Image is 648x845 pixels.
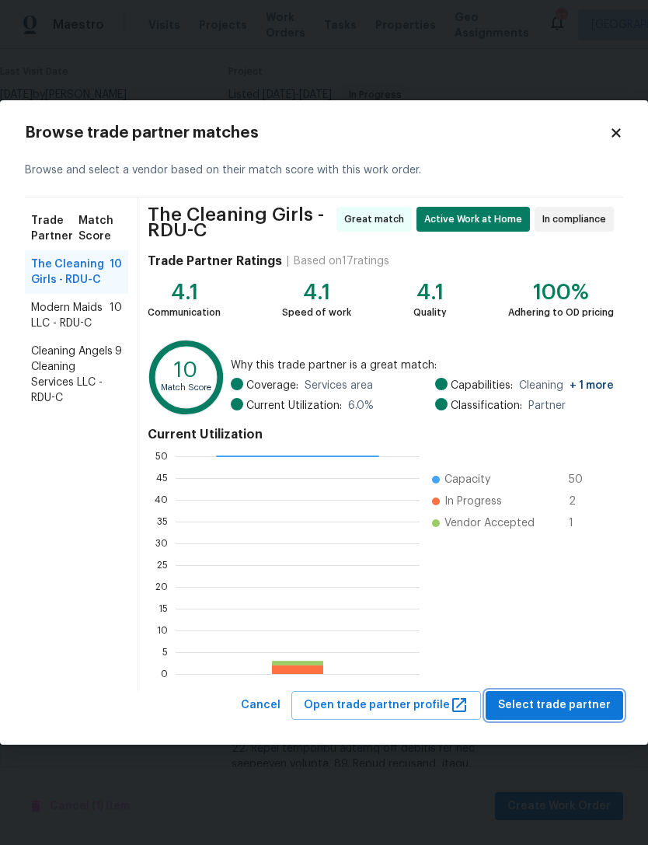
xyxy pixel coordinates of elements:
span: Select trade partner [498,696,611,715]
span: Cleaning [519,378,614,393]
button: Open trade partner profile [291,691,481,720]
text: 45 [156,473,168,483]
div: 100% [508,285,614,300]
span: 6.0 % [348,398,374,414]
span: Vendor Accepted [444,515,535,531]
div: Browse and select a vendor based on their match score with this work order. [25,144,623,197]
text: 15 [159,604,168,613]
span: 1 [569,515,594,531]
span: Active Work at Home [424,211,528,227]
span: 10 [110,300,122,331]
h4: Current Utilization [148,427,614,442]
div: 4.1 [413,285,447,300]
text: 20 [155,582,168,592]
span: Great match [344,211,410,227]
span: 10 [110,257,122,288]
button: Cancel [235,691,287,720]
div: Adhering to OD pricing [508,305,614,320]
div: 4.1 [282,285,351,300]
span: Why this trade partner is a great match: [231,358,614,373]
span: 9 [115,344,122,406]
span: 2 [569,494,594,509]
span: In compliance [542,211,612,227]
div: Speed of work [282,305,351,320]
div: Quality [413,305,447,320]
span: Capacity [444,472,490,487]
text: 30 [155,539,168,548]
text: 35 [157,517,168,526]
span: 50 [569,472,594,487]
span: + 1 more [570,380,614,391]
span: Match Score [78,213,122,244]
span: Trade Partner [31,213,78,244]
div: 4.1 [148,285,221,300]
text: 10 [157,626,168,635]
span: Cancel [241,696,280,715]
text: 40 [155,495,168,505]
h2: Browse trade partner matches [25,125,609,141]
span: In Progress [444,494,502,509]
span: The Cleaning Girls - RDU-C [31,257,110,288]
span: Classification: [451,398,522,414]
span: Open trade partner profile [304,696,469,715]
span: Current Utilization: [246,398,342,414]
text: 25 [157,560,168,570]
div: Based on 17 ratings [294,253,389,269]
button: Select trade partner [486,691,623,720]
text: 10 [174,361,197,382]
div: | [282,253,294,269]
span: Partner [528,398,566,414]
span: Capabilities: [451,378,513,393]
span: Coverage: [246,378,298,393]
span: Services area [305,378,373,393]
span: The Cleaning Girls - RDU-C [148,207,332,238]
text: 50 [155,452,168,461]
div: Communication [148,305,221,320]
text: 0 [161,669,168,679]
text: 5 [162,648,168,657]
text: Match Score [161,383,211,392]
span: Modern Maids LLC - RDU-C [31,300,110,331]
span: Cleaning Angels Cleaning Services LLC - RDU-C [31,344,115,406]
h4: Trade Partner Ratings [148,253,282,269]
